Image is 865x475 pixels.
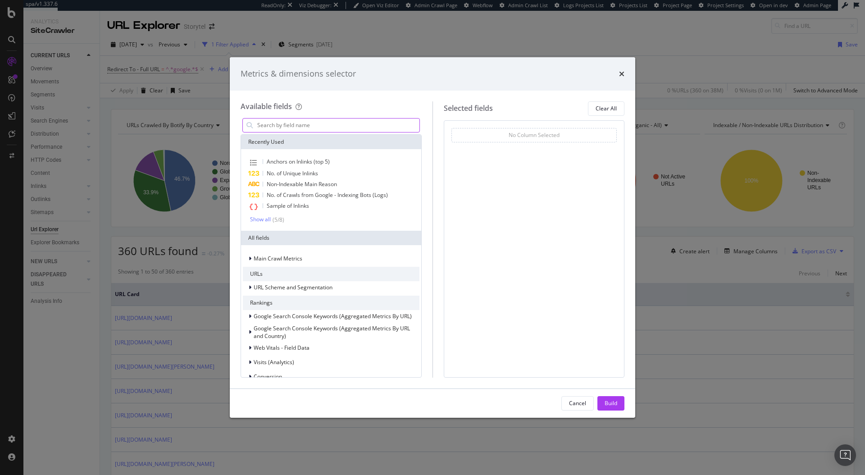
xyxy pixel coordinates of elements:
[267,169,318,177] span: No. of Unique Inlinks
[834,444,856,466] div: Open Intercom Messenger
[267,180,337,188] span: Non-Indexable Main Reason
[243,296,419,310] div: Rankings
[569,399,586,407] div: Cancel
[241,68,356,80] div: Metrics & dimensions selector
[241,101,292,111] div: Available fields
[509,131,560,139] div: No Column Selected
[561,396,594,411] button: Cancel
[241,231,421,245] div: All fields
[243,267,419,281] div: URLs
[267,202,309,210] span: Sample of Inlinks
[267,191,388,199] span: No. of Crawls from Google - Indexing Bots (Logs)
[254,344,310,352] span: Web Vitals - Field Data
[254,312,412,320] span: Google Search Console Keywords (Aggregated Metrics By URL)
[596,105,617,112] div: Clear All
[230,57,635,418] div: modal
[254,324,410,340] span: Google Search Console Keywords (Aggregated Metrics By URL and Country)
[267,158,330,165] span: Anchors on Inlinks (top 5)
[254,255,302,262] span: Main Crawl Metrics
[250,216,271,223] div: Show all
[254,358,294,366] span: Visits (Analytics)
[619,68,624,80] div: times
[444,103,493,114] div: Selected fields
[588,101,624,116] button: Clear All
[241,135,421,149] div: Recently Used
[597,396,624,411] button: Build
[605,399,617,407] div: Build
[254,373,282,380] span: Conversion
[271,216,284,224] div: ( 5 / 8 )
[256,119,419,132] input: Search by field name
[254,283,332,291] span: URL Scheme and Segmentation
